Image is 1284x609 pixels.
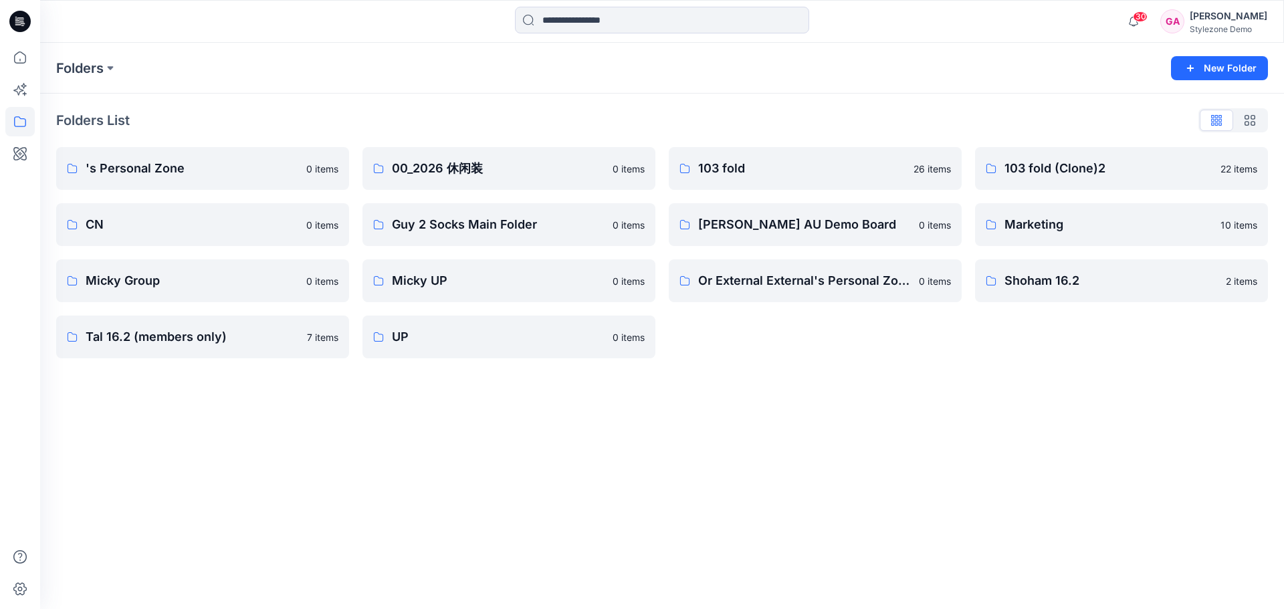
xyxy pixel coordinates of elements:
p: Marketing [1004,215,1212,234]
p: 26 items [914,162,951,176]
p: 0 items [919,218,951,232]
p: Micky UP [392,271,605,290]
p: Guy 2 Socks Main Folder [392,215,605,234]
a: 103 fold (Clone)222 items [975,147,1268,190]
p: 103 fold [698,159,905,178]
div: [PERSON_NAME] [1190,8,1267,24]
p: Shoham 16.2 [1004,271,1218,290]
p: 0 items [919,274,951,288]
p: 0 items [613,162,645,176]
div: Stylezone Demo [1190,24,1267,34]
p: 0 items [613,274,645,288]
p: UP [392,328,605,346]
p: 0 items [306,274,338,288]
a: Marketing10 items [975,203,1268,246]
p: CN [86,215,298,234]
a: Folders [56,59,104,78]
p: 2 items [1226,274,1257,288]
p: 22 items [1220,162,1257,176]
p: 10 items [1220,218,1257,232]
p: 103 fold (Clone)2 [1004,159,1212,178]
p: 0 items [306,162,338,176]
a: 's Personal Zone0 items [56,147,349,190]
p: 00_2026 休闲装 [392,159,605,178]
a: UP0 items [362,316,655,358]
a: Shoham 16.22 items [975,259,1268,302]
p: 7 items [307,330,338,344]
p: Tal 16.2 (members only) [86,328,299,346]
div: GA [1160,9,1184,33]
a: Micky Group0 items [56,259,349,302]
p: Folders List [56,110,130,130]
p: [PERSON_NAME] AU Demo Board [698,215,911,234]
p: 's Personal Zone [86,159,298,178]
p: 0 items [306,218,338,232]
a: Micky UP0 items [362,259,655,302]
p: Micky Group [86,271,298,290]
p: Or External External's Personal Zone [698,271,911,290]
button: New Folder [1171,56,1268,80]
p: 0 items [613,218,645,232]
a: [PERSON_NAME] AU Demo Board0 items [669,203,962,246]
a: Or External External's Personal Zone0 items [669,259,962,302]
a: CN0 items [56,203,349,246]
p: 0 items [613,330,645,344]
a: 103 fold26 items [669,147,962,190]
a: Guy 2 Socks Main Folder0 items [362,203,655,246]
a: 00_2026 休闲装0 items [362,147,655,190]
a: Tal 16.2 (members only)7 items [56,316,349,358]
span: 30 [1133,11,1148,22]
